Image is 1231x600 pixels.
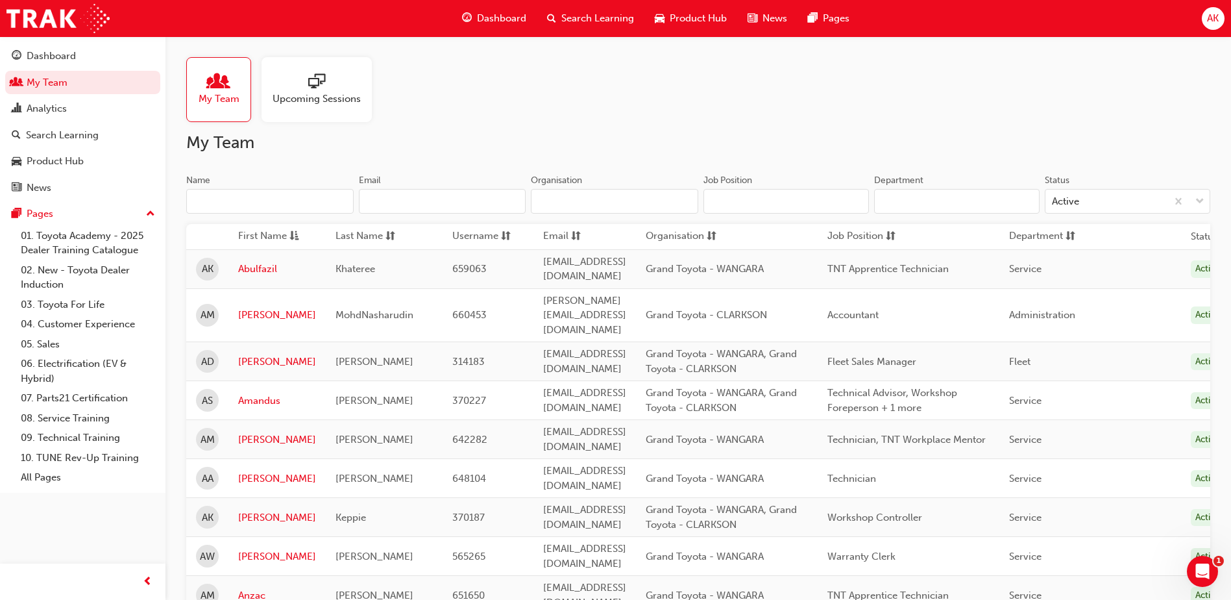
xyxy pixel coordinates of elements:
span: Service [1009,263,1042,275]
div: Job Position [703,174,752,187]
button: Pages [5,202,160,226]
a: Dashboard [5,44,160,68]
span: sessionType_ONLINE_URL-icon [308,73,325,92]
span: [PERSON_NAME] [335,473,413,484]
span: pages-icon [12,208,21,220]
span: Grand Toyota - WANGARA, Grand Toyota - CLARKSON [646,348,797,375]
span: Pages [823,11,849,26]
span: Email [543,229,568,245]
iframe: Intercom live chat [1187,556,1218,587]
span: car-icon [12,156,21,168]
span: [PERSON_NAME] [335,356,413,368]
a: search-iconSearch Learning [537,5,644,32]
a: Amandus [238,394,316,408]
span: [EMAIL_ADDRESS][DOMAIN_NAME] [543,465,626,492]
span: [EMAIL_ADDRESS][DOMAIN_NAME] [543,256,626,282]
span: 660453 [452,309,487,321]
div: Active [1191,260,1225,278]
div: Active [1191,431,1225,449]
a: Search Learning [5,123,160,147]
a: Upcoming Sessions [262,57,382,122]
div: Active [1052,194,1079,209]
div: Analytics [27,101,67,116]
span: Technical Advisor, Workshop Foreperson + 1 more [827,387,957,414]
span: AS [202,394,213,408]
a: [PERSON_NAME] [238,308,316,323]
span: 565265 [452,551,485,562]
button: First Nameasc-icon [238,229,310,245]
div: Active [1191,306,1225,324]
span: AA [202,471,213,486]
span: sorting-icon [501,229,511,245]
span: 648104 [452,473,486,484]
a: 09. Technical Training [16,428,160,448]
span: Service [1009,395,1042,406]
span: guage-icon [12,51,21,62]
a: 04. Customer Experience [16,314,160,334]
button: Usernamesorting-icon [452,229,524,245]
span: Khateree [335,263,375,275]
span: Grand Toyota - WANGARA, Grand Toyota - CLARKSON [646,387,797,414]
span: Workshop Controller [827,512,922,523]
span: 370227 [452,395,486,406]
a: 10. TUNE Rev-Up Training [16,448,160,468]
span: Grand Toyota - CLARKSON [646,309,767,321]
span: Keppie [335,512,366,523]
button: Job Positionsorting-icon [827,229,899,245]
span: 1 [1213,556,1224,566]
span: Technician, TNT Workplace Mentor [827,434,986,445]
button: Departmentsorting-icon [1009,229,1080,245]
span: prev-icon [143,574,152,590]
span: [PERSON_NAME][EMAIL_ADDRESS][DOMAIN_NAME] [543,295,626,336]
a: 07. Parts21 Certification [16,388,160,408]
span: Service [1009,473,1042,484]
span: Job Position [827,229,883,245]
span: asc-icon [289,229,299,245]
span: Grand Toyota - WANGARA [646,473,764,484]
a: Analytics [5,97,160,121]
a: [PERSON_NAME] [238,471,316,486]
span: First Name [238,229,287,245]
span: Grand Toyota - WANGARA, Grand Toyota - CLARKSON [646,504,797,531]
span: [PERSON_NAME] [335,551,413,562]
span: Upcoming Sessions [273,92,361,106]
div: Name [186,174,210,187]
a: All Pages [16,468,160,488]
a: 08. Service Training [16,408,160,429]
h2: My Team [186,132,1210,153]
span: Service [1009,551,1042,562]
span: News [762,11,787,26]
a: car-iconProduct Hub [644,5,737,32]
span: MohdNasharudin [335,309,413,321]
span: AK [202,510,213,525]
span: [EMAIL_ADDRESS][DOMAIN_NAME] [543,543,626,569]
span: down-icon [1195,194,1204,210]
span: people-icon [210,73,227,92]
div: Active [1191,509,1225,527]
span: pages-icon [808,10,818,27]
div: Status [1045,174,1069,187]
span: [PERSON_NAME] [335,395,413,406]
span: sorting-icon [707,229,716,245]
span: Warranty Clerk [827,551,896,562]
div: Department [874,174,923,187]
span: Grand Toyota - WANGARA [646,551,764,562]
a: 02. New - Toyota Dealer Induction [16,260,160,295]
span: TNT Apprentice Technician [827,263,949,275]
span: AK [202,262,213,277]
span: 314183 [452,356,485,368]
span: Grand Toyota - WANGARA [646,434,764,445]
input: Department [874,189,1040,214]
span: sorting-icon [886,229,896,245]
a: [PERSON_NAME] [238,510,316,525]
span: news-icon [748,10,757,27]
span: search-icon [12,130,21,142]
a: guage-iconDashboard [452,5,537,32]
a: News [5,176,160,200]
span: sorting-icon [571,229,581,245]
span: sorting-icon [1066,229,1075,245]
span: Department [1009,229,1063,245]
span: Grand Toyota - WANGARA [646,263,764,275]
a: 01. Toyota Academy - 2025 Dealer Training Catalogue [16,226,160,260]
